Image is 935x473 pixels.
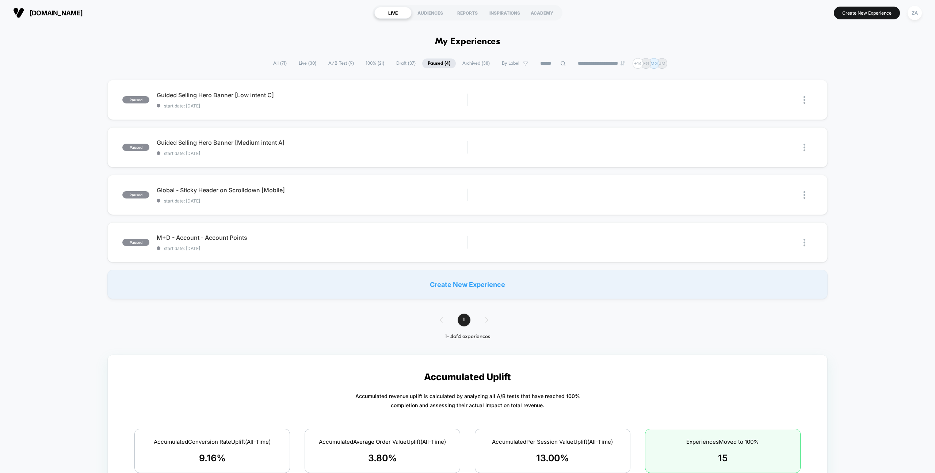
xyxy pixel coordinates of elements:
div: ZA [908,6,922,20]
span: By Label [502,61,519,66]
div: INSPIRATIONS [486,7,523,19]
span: Experiences Moved to 100% [686,438,759,445]
span: paused [122,191,149,198]
span: 3.80 % [368,453,397,463]
span: 100% ( 21 ) [360,58,390,68]
span: Archived ( 38 ) [457,58,495,68]
span: Accumulated Average Order Value Uplift (All-Time) [319,438,446,445]
img: end [621,61,625,65]
span: paused [122,144,149,151]
span: start date: [DATE] [157,246,467,251]
h1: My Experiences [435,37,500,47]
span: 1 [458,314,470,326]
span: start date: [DATE] [157,103,467,109]
span: Accumulated Per Session Value Uplift (All-Time) [492,438,613,445]
p: JM [659,61,665,66]
img: Visually logo [13,7,24,18]
span: start date: [DATE] [157,198,467,204]
span: Guided Selling Hero Banner [Low intent C] [157,91,467,99]
span: Guided Selling Hero Banner [Medium intent A] [157,139,467,146]
div: ACADEMY [523,7,561,19]
span: Global - Sticky Header on Scrolldown [Mobile] [157,186,467,194]
div: REPORTS [449,7,486,19]
div: LIVE [374,7,412,19]
img: close [804,96,805,104]
div: 1 - 4 of 4 experiences [432,334,503,340]
p: Accumulated Uplift [424,371,511,382]
span: paused [122,239,149,246]
img: close [804,239,805,246]
span: 15 [718,453,728,463]
img: close [804,191,805,199]
span: Live ( 30 ) [293,58,322,68]
span: Accumulated Conversion Rate Uplift (All-Time) [154,438,271,445]
span: 13.00 % [536,453,569,463]
span: All ( 71 ) [268,58,292,68]
p: Accumulated revenue uplift is calculated by analyzing all A/B tests that have reached 100% comple... [355,391,580,410]
span: Paused ( 4 ) [422,58,456,68]
div: Create New Experience [107,270,827,299]
img: close [804,144,805,151]
button: ZA [905,5,924,20]
span: 9.16 % [199,453,226,463]
button: [DOMAIN_NAME] [11,7,85,19]
p: EG [643,61,649,66]
button: Create New Experience [834,7,900,19]
span: paused [122,96,149,103]
span: A/B Test ( 9 ) [323,58,359,68]
span: [DOMAIN_NAME] [30,9,83,17]
span: start date: [DATE] [157,151,467,156]
span: Draft ( 37 ) [391,58,421,68]
div: + 14 [633,58,643,69]
span: M+D - Account - Account Points [157,234,467,241]
p: MG [650,61,658,66]
div: AUDIENCES [412,7,449,19]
